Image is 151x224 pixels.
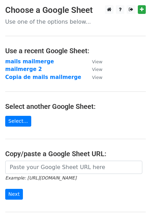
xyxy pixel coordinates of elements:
[5,161,142,174] input: Paste your Google Sheet URL here
[5,175,76,181] small: Example: [URL][DOMAIN_NAME]
[5,102,146,111] h4: Select another Google Sheet:
[85,66,102,72] a: View
[5,47,146,55] h4: Use a recent Google Sheet:
[85,74,102,80] a: View
[5,74,81,80] a: Copia de mails mailmerge
[92,67,102,72] small: View
[5,116,31,127] a: Select...
[5,150,146,158] h4: Copy/paste a Google Sheet URL:
[92,75,102,80] small: View
[5,18,146,25] p: Use one of the options below...
[5,58,54,65] a: mails mailmerge
[5,189,23,200] input: Next
[85,58,102,65] a: View
[5,5,146,15] h3: Choose a Google Sheet
[92,59,102,64] small: View
[5,66,42,72] a: mailmerge 2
